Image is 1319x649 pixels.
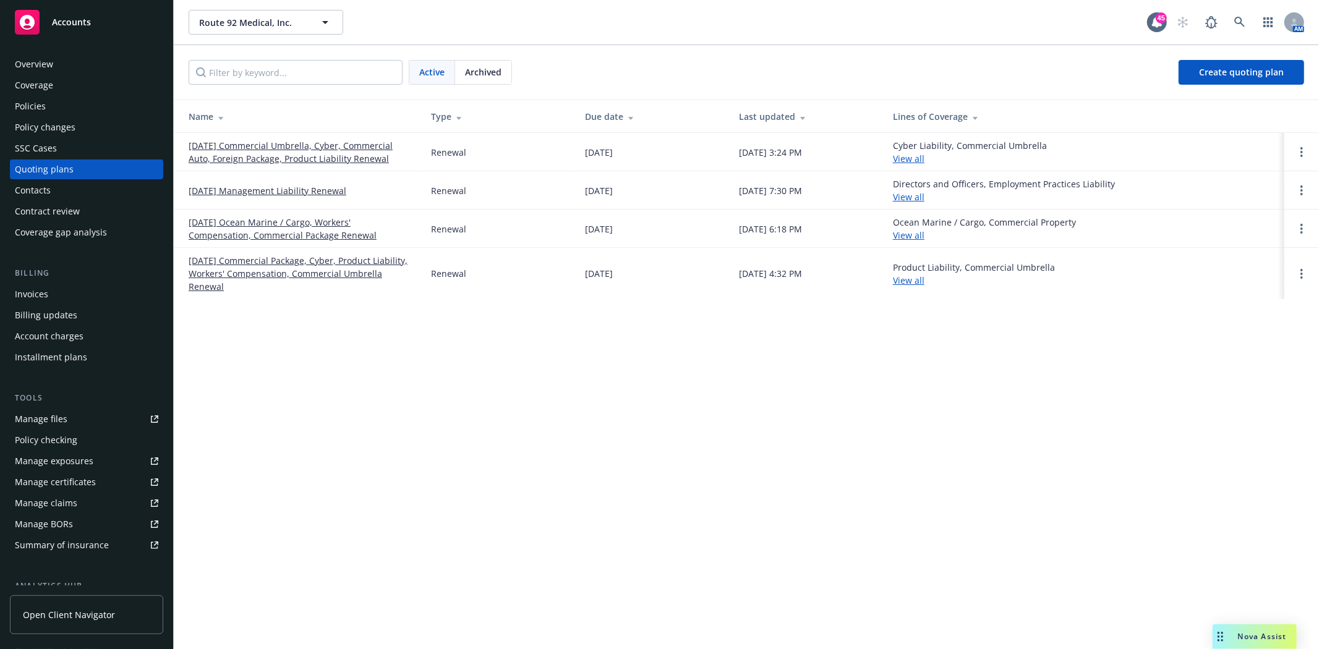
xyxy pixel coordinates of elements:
[52,17,91,27] span: Accounts
[15,284,48,304] div: Invoices
[1213,624,1297,649] button: Nova Assist
[10,138,163,158] a: SSC Cases
[10,392,163,404] div: Tools
[23,608,115,621] span: Open Client Navigator
[15,514,73,534] div: Manage BORs
[1256,10,1281,35] a: Switch app
[1199,66,1284,78] span: Create quoting plan
[893,191,924,203] a: View all
[419,66,445,78] span: Active
[893,229,924,241] a: View all
[1227,10,1252,35] a: Search
[15,96,46,116] div: Policies
[10,493,163,513] a: Manage claims
[10,535,163,555] a: Summary of insurance
[431,184,466,197] div: Renewal
[1179,60,1304,85] a: Create quoting plan
[1156,12,1167,23] div: 45
[10,201,163,221] a: Contract review
[893,177,1115,203] div: Directors and Officers, Employment Practices Liability
[189,139,411,165] a: [DATE] Commercial Umbrella, Cyber, Commercial Auto, Foreign Package, Product Liability Renewal
[189,254,411,293] a: [DATE] Commercial Package, Cyber, Product Liability, Workers' Compensation, Commercial Umbrella R...
[465,66,502,78] span: Archived
[189,10,343,35] button: Route 92 Medical, Inc.
[10,514,163,534] a: Manage BORs
[739,223,802,235] div: [DATE] 6:18 PM
[1238,631,1287,642] span: Nova Assist
[431,267,466,280] div: Renewal
[10,472,163,492] a: Manage certificates
[15,75,53,95] div: Coverage
[15,535,109,555] div: Summary of insurance
[893,216,1076,242] div: Ocean Marine / Cargo, Commercial Property
[585,223,613,235] div: [DATE]
[585,110,719,123] div: Due date
[189,184,346,197] a: [DATE] Management Liability Renewal
[15,409,67,429] div: Manage files
[431,110,565,123] div: Type
[15,451,93,471] div: Manage exposures
[739,267,802,280] div: [DATE] 4:32 PM
[189,60,403,85] input: Filter by keyword...
[1294,266,1309,281] a: Open options
[15,54,53,74] div: Overview
[15,180,51,200] div: Contacts
[1171,10,1195,35] a: Start snowing
[893,153,924,164] a: View all
[199,16,306,29] span: Route 92 Medical, Inc.
[1294,145,1309,159] a: Open options
[189,110,411,123] div: Name
[10,180,163,200] a: Contacts
[10,430,163,450] a: Policy checking
[10,267,163,279] div: Billing
[10,54,163,74] a: Overview
[893,139,1047,165] div: Cyber Liability, Commercial Umbrella
[10,159,163,179] a: Quoting plans
[1294,183,1309,198] a: Open options
[15,472,96,492] div: Manage certificates
[431,223,466,235] div: Renewal
[1213,624,1228,649] div: Drag to move
[893,274,924,286] a: View all
[893,110,1274,123] div: Lines of Coverage
[585,146,613,159] div: [DATE]
[431,146,466,159] div: Renewal
[15,493,77,513] div: Manage claims
[10,5,163,40] a: Accounts
[10,409,163,429] a: Manage files
[739,184,802,197] div: [DATE] 7:30 PM
[15,138,57,158] div: SSC Cases
[893,261,1055,287] div: Product Liability, Commercial Umbrella
[10,347,163,367] a: Installment plans
[1199,10,1224,35] a: Report a Bug
[15,223,107,242] div: Coverage gap analysis
[15,159,74,179] div: Quoting plans
[189,216,411,242] a: [DATE] Ocean Marine / Cargo, Workers' Compensation, Commercial Package Renewal
[15,347,87,367] div: Installment plans
[15,117,75,137] div: Policy changes
[10,580,163,592] div: Analytics hub
[739,110,873,123] div: Last updated
[10,223,163,242] a: Coverage gap analysis
[10,305,163,325] a: Billing updates
[10,451,163,471] a: Manage exposures
[15,201,80,221] div: Contract review
[15,430,77,450] div: Policy checking
[10,75,163,95] a: Coverage
[15,305,77,325] div: Billing updates
[1294,221,1309,236] a: Open options
[10,284,163,304] a: Invoices
[15,326,83,346] div: Account charges
[585,184,613,197] div: [DATE]
[739,146,802,159] div: [DATE] 3:24 PM
[10,96,163,116] a: Policies
[585,267,613,280] div: [DATE]
[10,117,163,137] a: Policy changes
[10,326,163,346] a: Account charges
